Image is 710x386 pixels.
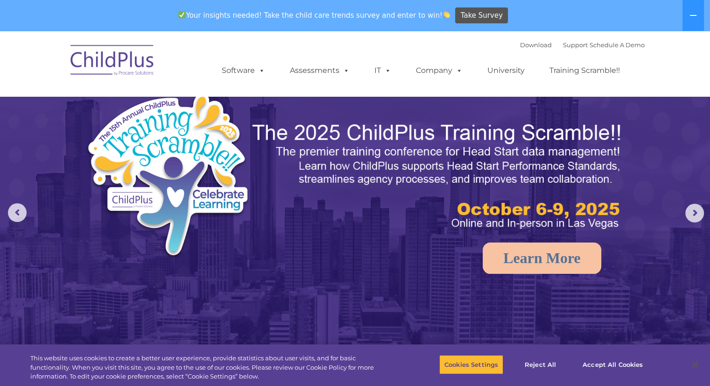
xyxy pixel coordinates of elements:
img: ✅ [178,11,185,18]
button: Accept All Cookies [577,355,648,374]
div: This website uses cookies to create a better user experience, provide statistics about user visit... [30,354,391,381]
img: 👏 [443,11,450,18]
span: Your insights needed! Take the child care trends survey and enter to win! [175,6,454,24]
a: University [478,61,534,80]
a: Software [212,61,274,80]
button: Reject All [511,355,569,374]
font: | [520,41,645,49]
a: IT [365,61,401,80]
a: Company [407,61,472,80]
a: Download [520,41,552,49]
button: Cookies Settings [439,355,503,374]
a: Training Scramble!! [540,61,629,80]
a: Assessments [281,61,359,80]
button: Close [685,354,705,375]
span: Last name [130,62,158,69]
span: Take Survey [461,7,503,24]
img: ChildPlus by Procare Solutions [66,38,159,85]
a: Support [563,41,588,49]
a: Schedule A Demo [590,41,645,49]
a: Take Survey [455,7,508,24]
a: Learn More [483,243,601,274]
span: Phone number [130,100,169,107]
